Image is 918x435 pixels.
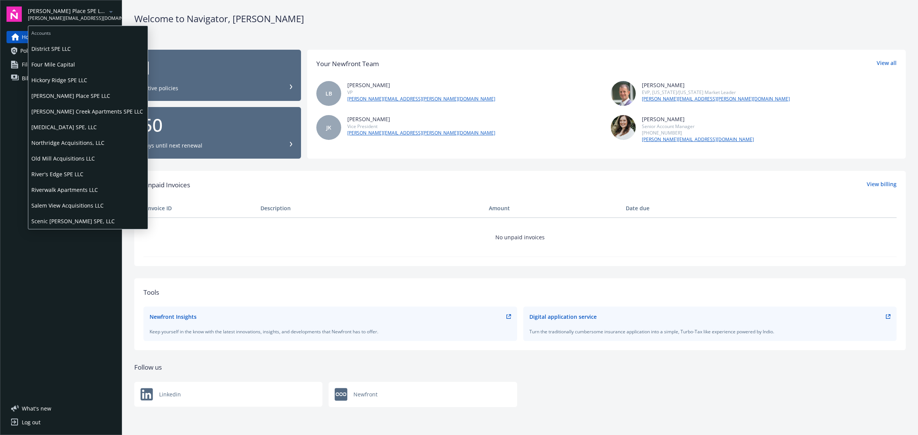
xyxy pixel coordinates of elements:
span: Salem View Acquisitions LLC [31,198,145,213]
a: [PERSON_NAME][EMAIL_ADDRESS][PERSON_NAME][DOMAIN_NAME] [347,96,495,102]
a: [PERSON_NAME][EMAIL_ADDRESS][PERSON_NAME][DOMAIN_NAME] [642,96,790,102]
div: Newfront Insights [150,313,197,321]
div: Senior Account Manager [642,123,754,130]
span: Scenic [PERSON_NAME] SPE, LLC [31,213,145,229]
a: Billing [7,72,116,84]
a: View all [877,59,897,69]
div: 1 [142,58,293,77]
td: No unpaid invoices [143,217,897,256]
div: [PERSON_NAME] [642,115,754,123]
button: [PERSON_NAME] Place SPE LLC[PERSON_NAME][EMAIL_ADDRESS][DOMAIN_NAME]arrowDropDown [28,6,116,22]
span: River's Edge SPE LLC [31,166,145,182]
div: [PHONE_NUMBER] [642,130,754,136]
span: [PERSON_NAME] Creek Apartments SPE LLC [31,104,145,119]
div: 50 [142,116,293,134]
img: photo [611,115,636,140]
span: [MEDICAL_DATA] SPE, LLC [31,119,145,135]
span: Files [22,58,33,71]
div: Keep yourself in the know with the latest innovations, insights, and developments that Newfront h... [150,328,511,335]
a: [PERSON_NAME][EMAIL_ADDRESS][DOMAIN_NAME] [642,136,754,143]
span: Northridge Acquisitions, LLC [31,135,145,151]
span: [PERSON_NAME][EMAIL_ADDRESS][DOMAIN_NAME] [28,15,106,22]
a: arrowDropDown [106,7,116,16]
span: [PERSON_NAME] Place SPE LLC [28,7,106,15]
span: [PERSON_NAME] Place SPE LLC [31,88,145,104]
span: Four Mile Capital [31,57,145,72]
div: Days until next renewal [142,142,202,149]
a: Policies [7,45,116,57]
button: 1Active policies [134,50,301,101]
span: Accounts [28,26,148,38]
a: View billing [867,180,897,190]
div: Welcome to Navigator , [PERSON_NAME] [134,12,906,25]
a: Home [7,31,116,43]
div: Turn the traditionally cumbersome insurance application into a simple, Turbo-Tax like experience ... [529,328,891,335]
a: Files [7,58,116,71]
div: [PERSON_NAME] [347,81,495,89]
div: Active policies [142,84,178,92]
span: Home [22,31,37,43]
div: Digital application service [529,313,597,321]
th: Description [257,199,486,217]
span: Billing [22,72,38,84]
span: JK [326,123,331,131]
img: photo [611,81,636,106]
span: Unpaid Invoices [143,180,190,190]
th: Invoice ID [143,199,257,217]
img: navigator-logo.svg [7,6,22,22]
div: [PERSON_NAME] [347,115,495,123]
button: 50Days until next renewal [134,107,301,159]
a: [PERSON_NAME][EMAIL_ADDRESS][PERSON_NAME][DOMAIN_NAME] [347,130,495,136]
div: VP [347,89,495,96]
span: Riverwalk Apartments LLC [31,182,145,198]
div: [PERSON_NAME] [642,81,790,89]
div: Tools [143,287,897,297]
span: District SPE LLC [31,41,145,57]
span: LB [326,89,332,97]
div: Your Newfront Team [316,59,379,69]
th: Amount [486,199,623,217]
span: Policies [20,45,39,57]
span: Old Mill Acquisitions LLC [31,151,145,166]
div: Vice President [347,123,495,130]
div: EVP, [US_STATE]/[US_STATE] Market Leader [642,89,790,96]
th: Date due [623,199,737,217]
span: Hickory Ridge SPE LLC [31,72,145,88]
